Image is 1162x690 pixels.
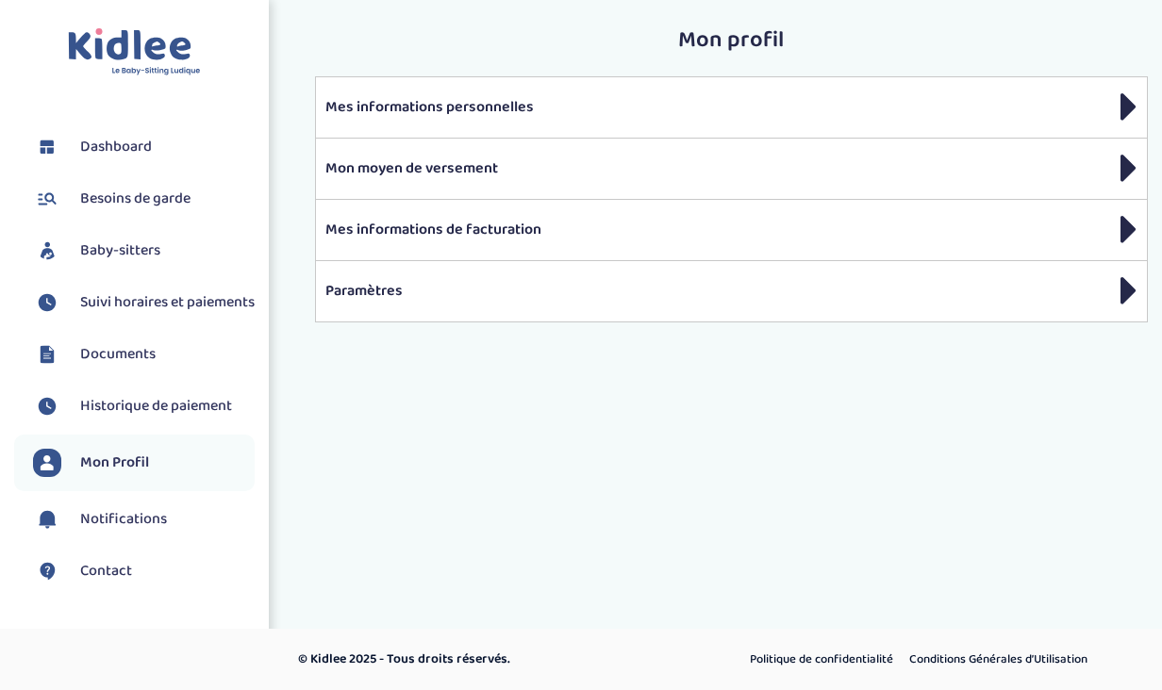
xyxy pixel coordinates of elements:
[33,133,61,161] img: dashboard.svg
[33,133,255,161] a: Dashboard
[33,557,61,585] img: contact.svg
[33,185,255,213] a: Besoins de garde
[33,237,255,265] a: Baby-sitters
[33,505,255,534] a: Notifications
[33,340,255,369] a: Documents
[80,136,152,158] span: Dashboard
[80,452,149,474] span: Mon Profil
[80,343,156,366] span: Documents
[33,392,255,420] a: Historique de paiement
[33,288,61,317] img: suivihoraire.svg
[33,237,61,265] img: babysitters.svg
[298,649,661,669] p: © Kidlee 2025 - Tous droits réservés.
[325,219,1137,241] p: Mes informations de facturation
[33,288,255,317] a: Suivi horaires et paiements
[325,157,1137,180] p: Mon moyen de versement
[903,648,1094,672] a: Conditions Générales d’Utilisation
[315,28,1148,53] h2: Mon profil
[33,340,61,369] img: documents.svg
[33,557,255,585] a: Contact
[80,560,132,583] span: Contact
[743,648,900,672] a: Politique de confidentialité
[80,508,167,531] span: Notifications
[68,28,201,76] img: logo.svg
[80,291,255,314] span: Suivi horaires et paiements
[33,185,61,213] img: besoin.svg
[80,188,191,210] span: Besoins de garde
[33,505,61,534] img: notification.svg
[80,239,160,262] span: Baby-sitters
[33,449,255,477] a: Mon Profil
[33,449,61,477] img: profil.svg
[325,96,1137,119] p: Mes informations personnelles
[33,392,61,420] img: suivihoraire.svg
[80,395,232,418] span: Historique de paiement
[325,280,1137,303] p: Paramètres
